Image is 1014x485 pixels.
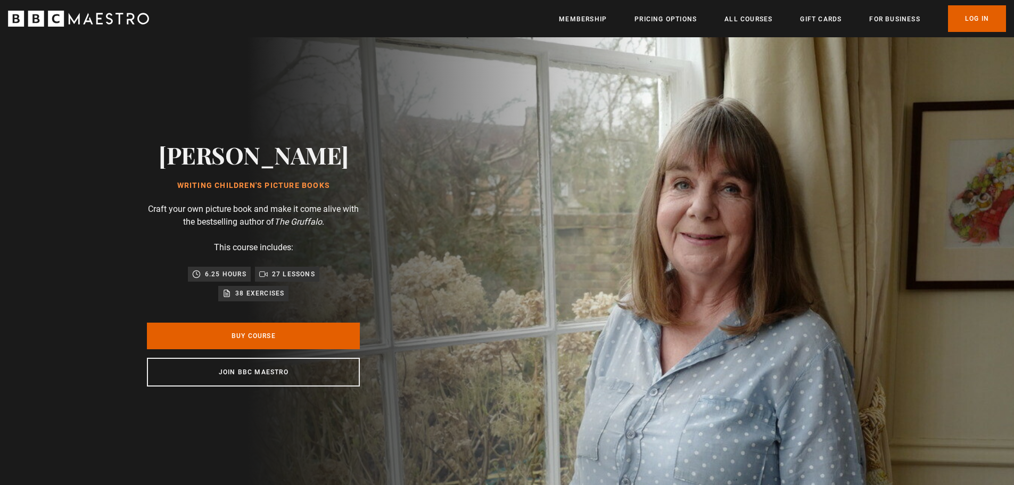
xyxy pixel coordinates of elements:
a: Pricing Options [634,14,697,24]
a: Membership [559,14,607,24]
p: Craft your own picture book and make it come alive with the bestselling author of . [147,203,360,228]
p: 38 exercises [235,288,284,299]
p: 27 lessons [272,269,315,280]
p: 6.25 hours [205,269,246,280]
a: Gift Cards [800,14,842,24]
nav: Primary [559,5,1006,32]
a: All Courses [724,14,772,24]
a: For business [869,14,920,24]
a: Join BBC Maestro [147,358,360,387]
svg: BBC Maestro [8,11,149,27]
p: This course includes: [214,241,293,254]
i: The Gruffalo [274,217,322,227]
a: Log In [948,5,1006,32]
h2: [PERSON_NAME] [159,141,349,168]
a: Buy Course [147,323,360,349]
h1: Writing Children's Picture Books [159,182,349,190]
